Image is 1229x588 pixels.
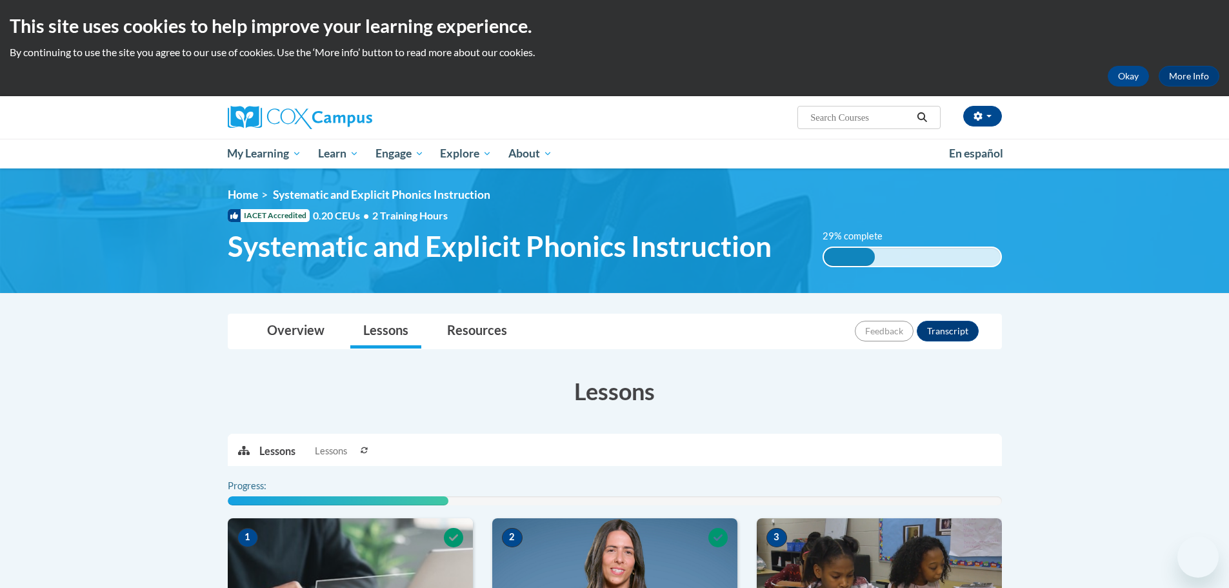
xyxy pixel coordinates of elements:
[350,314,421,349] a: Lessons
[941,140,1012,167] a: En español
[228,106,372,129] img: Cox Campus
[500,139,561,168] a: About
[1108,66,1149,86] button: Okay
[949,147,1003,160] span: En español
[318,146,359,161] span: Learn
[440,146,492,161] span: Explore
[208,139,1021,168] div: Main menu
[228,188,258,201] a: Home
[508,146,552,161] span: About
[228,375,1002,407] h3: Lessons
[363,209,369,221] span: •
[372,209,448,221] span: 2 Training Hours
[313,208,372,223] span: 0.20 CEUs
[367,139,432,168] a: Engage
[273,188,490,201] span: Systematic and Explicit Phonics Instruction
[1159,66,1219,86] a: More Info
[963,106,1002,127] button: Account Settings
[824,248,875,266] div: 29% complete
[228,479,302,493] label: Progress:
[434,314,520,349] a: Resources
[228,106,473,129] a: Cox Campus
[1177,536,1219,578] iframe: Button to launch messaging window
[766,528,787,547] span: 3
[228,209,310,222] span: IACET Accredited
[502,528,523,547] span: 2
[10,45,1219,59] p: By continuing to use the site you agree to our use of cookies. Use the ‘More info’ button to read...
[227,146,301,161] span: My Learning
[917,321,979,341] button: Transcript
[912,110,932,125] button: Search
[228,229,772,263] span: Systematic and Explicit Phonics Instruction
[254,314,337,349] a: Overview
[432,139,500,168] a: Explore
[823,229,897,243] label: 29% complete
[809,110,912,125] input: Search Courses
[237,528,258,547] span: 1
[315,444,347,458] span: Lessons
[259,444,295,458] p: Lessons
[219,139,310,168] a: My Learning
[375,146,424,161] span: Engage
[310,139,367,168] a: Learn
[855,321,914,341] button: Feedback
[10,13,1219,39] h2: This site uses cookies to help improve your learning experience.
